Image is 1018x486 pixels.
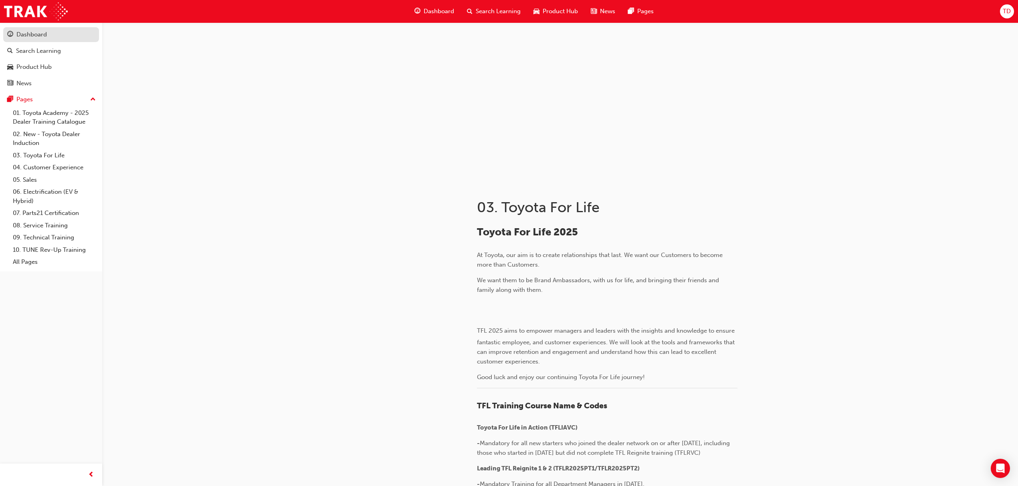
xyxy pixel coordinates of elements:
span: guage-icon [414,6,420,16]
span: Toyota For Life in Action (TFLIAVC) [477,424,578,431]
span: Good luck and enjoy our continuing Toyota For Life journey! [477,374,645,381]
img: Trak [4,2,68,20]
a: car-iconProduct Hub [527,3,584,20]
a: 05. Sales [10,174,99,186]
button: DashboardSearch LearningProduct HubNews [3,26,99,92]
a: 01. Toyota Academy - 2025 Dealer Training Catalogue [10,107,99,128]
span: up-icon [90,94,96,105]
span: Mandatory for all new starters who joined the dealer network on or after [DATE], including those ... [477,440,731,456]
a: Dashboard [3,27,99,42]
a: 02. New - Toyota Dealer Induction [10,128,99,149]
a: 10. TUNE Rev-Up Training [10,244,99,256]
span: pages-icon [7,96,13,103]
div: Open Intercom Messenger [991,459,1010,478]
a: news-iconNews [584,3,622,20]
span: guage-icon [7,31,13,38]
span: Dashboard [424,7,454,16]
span: Search Learning [476,7,521,16]
span: news-icon [7,80,13,87]
a: pages-iconPages [622,3,660,20]
span: car-icon [533,6,539,16]
button: Pages [3,92,99,107]
span: search-icon [7,48,13,55]
a: guage-iconDashboard [408,3,461,20]
span: Pages [637,7,654,16]
span: - [477,440,480,447]
div: Pages [16,95,33,104]
div: Product Hub [16,62,52,72]
a: 04. Customer Experience [10,161,99,174]
span: Leading TFL Reignite 1 & 2 (TFLR2025PT1/TFLR2025PT2) [477,465,640,472]
a: 03. Toyota For Life [10,149,99,162]
span: At Toyota, our aim is to create relationships that last. We want our Customers to become more tha... [477,251,724,268]
a: 09. Technical Training [10,231,99,244]
span: search-icon [467,6,473,16]
a: search-iconSearch Learning [461,3,527,20]
span: News [600,7,615,16]
a: Search Learning [3,44,99,58]
span: TD [1003,7,1011,16]
a: News [3,76,99,91]
span: TFL 2025 aims to empower managers and leaders with the insights and knowledge to ensure fantastic... [477,327,736,365]
span: news-icon [591,6,597,16]
span: We want them to be Brand Ambassadors, with us for life, and bringing their friends and family alo... [477,277,721,293]
span: Toyota For Life 2025 [477,226,578,238]
a: 06. Electrification (EV & Hybrid) [10,186,99,207]
span: car-icon [7,64,13,71]
button: TD [1000,4,1014,18]
span: prev-icon [88,470,94,480]
a: 08. Service Training [10,219,99,232]
div: News [16,79,32,88]
span: pages-icon [628,6,634,16]
div: Search Learning [16,46,61,56]
a: 07. Parts21 Certification [10,207,99,219]
span: Product Hub [543,7,578,16]
span: TFL Training Course Name & Codes [477,401,607,410]
a: Product Hub [3,60,99,74]
div: Dashboard [16,30,47,39]
a: All Pages [10,256,99,268]
h1: 03. Toyota For Life [477,199,740,216]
